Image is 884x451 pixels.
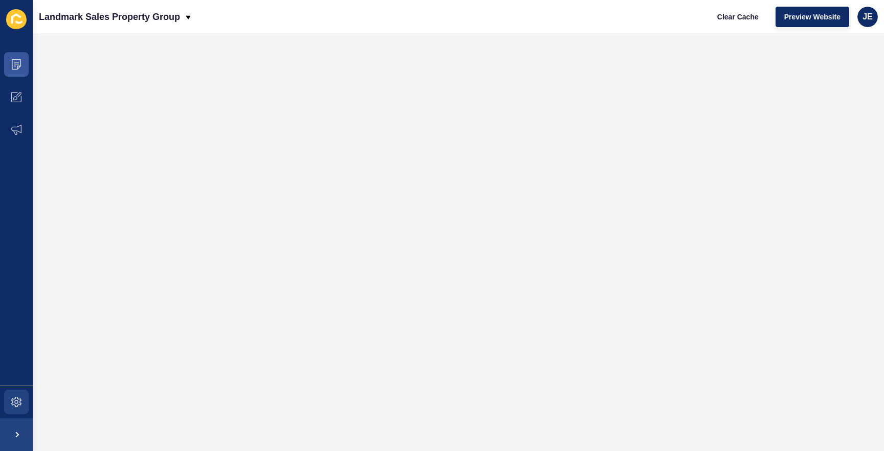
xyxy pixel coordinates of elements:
span: JE [863,12,873,22]
span: Clear Cache [717,12,759,22]
button: Clear Cache [709,7,767,27]
span: Preview Website [784,12,841,22]
button: Preview Website [776,7,849,27]
p: Landmark Sales Property Group [39,4,180,30]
